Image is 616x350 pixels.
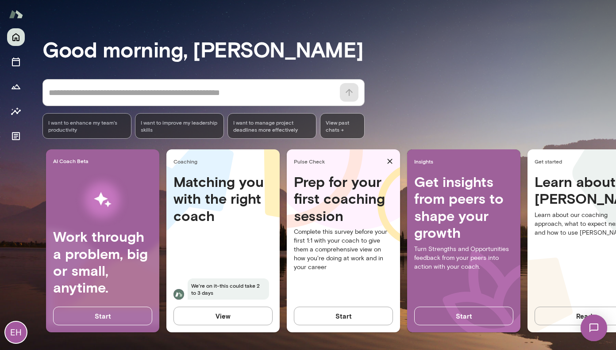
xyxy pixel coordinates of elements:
span: AI Coach Beta [53,157,156,164]
button: Documents [7,127,25,145]
span: I want to improve my leadership skills [141,119,218,133]
span: I want to enhance my team's productivity [48,119,126,133]
button: Growth Plan [7,78,25,95]
span: I want to manage project deadlines more effectively [233,119,311,133]
h3: Good morning, [PERSON_NAME] [42,37,616,61]
button: Insights [7,103,25,120]
button: View [173,307,273,325]
img: AI Workflows [63,172,142,228]
button: Sessions [7,53,25,71]
h4: Get insights from peers to shape your growth [414,173,513,241]
span: View past chats -> [320,113,365,139]
h4: Work through a problem, big or small, anytime. [53,228,152,296]
button: Start [414,307,513,325]
p: Complete this survey before your first 1:1 with your coach to give them a comprehensive view on h... [294,228,393,272]
h4: Matching you with the right coach [173,173,273,224]
p: Turn Strengths and Opportunities feedback from your peers into action with your coach. [414,245,513,271]
span: We're on it-this could take 2 to 3 days [188,278,269,300]
span: Pulse Check [294,158,383,165]
div: I want to enhance my team's productivity [42,113,131,139]
img: Mento [9,6,23,23]
span: Insights [414,158,517,165]
span: Coaching [173,158,276,165]
button: Start [294,307,393,325]
div: I want to manage project deadlines more effectively [227,113,316,139]
button: Home [7,28,25,46]
button: Start [53,307,152,325]
div: I want to improve my leadership skills [135,113,224,139]
h4: Prep for your first coaching session [294,173,393,224]
div: EH [5,322,27,343]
